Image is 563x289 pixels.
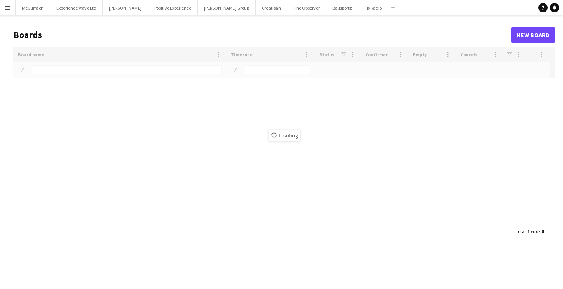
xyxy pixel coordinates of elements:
[198,0,256,15] button: [PERSON_NAME] Group
[148,0,198,15] button: Positive Experience
[516,228,540,234] span: Total Boards
[358,0,388,15] button: Fix Radio
[13,29,511,41] h1: Boards
[326,0,358,15] button: Ballsportz
[542,228,544,234] span: 0
[50,0,103,15] button: Experience Wave Ltd
[256,0,287,15] button: Creatisan
[511,27,555,43] a: New Board
[269,130,300,141] span: Loading
[16,0,50,15] button: McCurrach
[516,224,544,239] div: :
[287,0,326,15] button: The Observer
[103,0,148,15] button: [PERSON_NAME]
